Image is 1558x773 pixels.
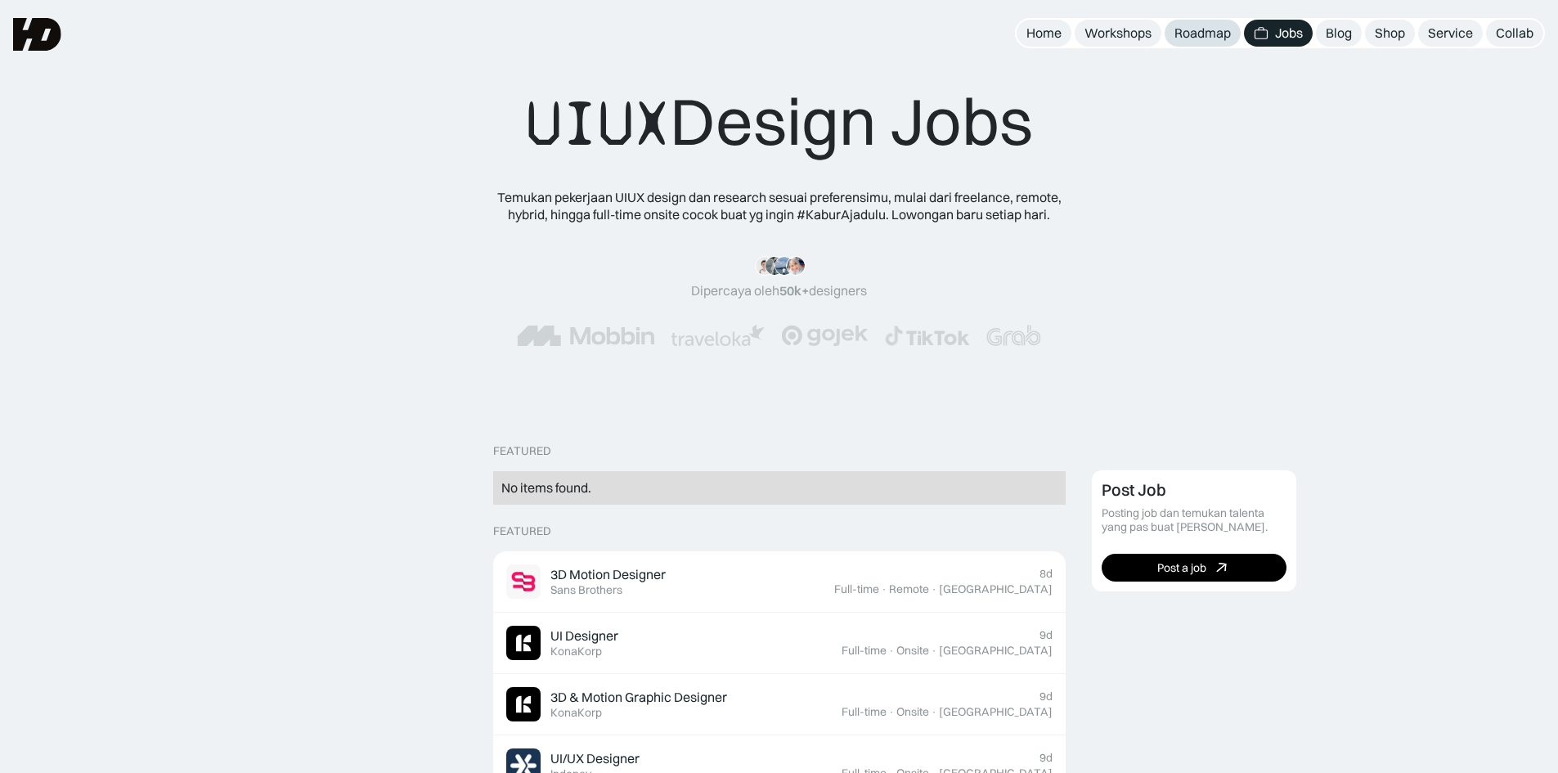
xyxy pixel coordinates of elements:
[931,705,937,719] div: ·
[842,705,887,719] div: Full-time
[1075,20,1161,47] a: Workshops
[1428,25,1473,42] div: Service
[1375,25,1405,42] div: Shop
[1486,20,1543,47] a: Collab
[550,627,618,645] div: UI Designer
[1496,25,1533,42] div: Collab
[506,626,541,660] img: Job Image
[1365,20,1415,47] a: Shop
[550,706,602,720] div: KonaKorp
[896,644,929,658] div: Onsite
[779,282,809,299] span: 50k+
[1316,20,1362,47] a: Blog
[1026,25,1062,42] div: Home
[691,282,867,299] div: Dipercaya oleh designers
[834,582,879,596] div: Full-time
[1084,25,1152,42] div: Workshops
[931,644,937,658] div: ·
[526,82,1033,163] div: Design Jobs
[842,644,887,658] div: Full-time
[1244,20,1313,47] a: Jobs
[881,582,887,596] div: ·
[939,705,1053,719] div: [GEOGRAPHIC_DATA]
[493,444,551,458] div: Featured
[550,689,727,706] div: 3D & Motion Graphic Designer
[1102,506,1286,534] div: Posting job dan temukan talenta yang pas buat [PERSON_NAME].
[506,687,541,721] img: Job Image
[1039,628,1053,642] div: 9d
[1102,480,1166,500] div: Post Job
[550,583,622,597] div: Sans Brothers
[493,613,1066,674] a: Job ImageUI DesignerKonaKorp9dFull-time·Onsite·[GEOGRAPHIC_DATA]
[1039,690,1053,703] div: 9d
[1017,20,1071,47] a: Home
[1275,25,1303,42] div: Jobs
[550,645,602,658] div: KonaKorp
[550,566,666,583] div: 3D Motion Designer
[1102,554,1286,582] a: Post a job
[896,705,929,719] div: Onsite
[1326,25,1352,42] div: Blog
[485,189,1074,223] div: Temukan pekerjaan UIUX design dan research sesuai preferensimu, mulai dari freelance, remote, hyb...
[1174,25,1231,42] div: Roadmap
[493,551,1066,613] a: Job Image3D Motion DesignerSans Brothers8dFull-time·Remote·[GEOGRAPHIC_DATA]
[888,705,895,719] div: ·
[1039,567,1053,581] div: 8d
[501,479,1057,497] div: No items found.
[1165,20,1241,47] a: Roadmap
[493,674,1066,735] a: Job Image3D & Motion Graphic DesignerKonaKorp9dFull-time·Onsite·[GEOGRAPHIC_DATA]
[526,84,670,163] span: UIUX
[939,582,1053,596] div: [GEOGRAPHIC_DATA]
[1157,561,1206,575] div: Post a job
[889,582,929,596] div: Remote
[493,524,551,538] div: Featured
[550,750,640,767] div: UI/UX Designer
[939,644,1053,658] div: [GEOGRAPHIC_DATA]
[931,582,937,596] div: ·
[1418,20,1483,47] a: Service
[1039,751,1053,765] div: 9d
[888,644,895,658] div: ·
[506,564,541,599] img: Job Image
